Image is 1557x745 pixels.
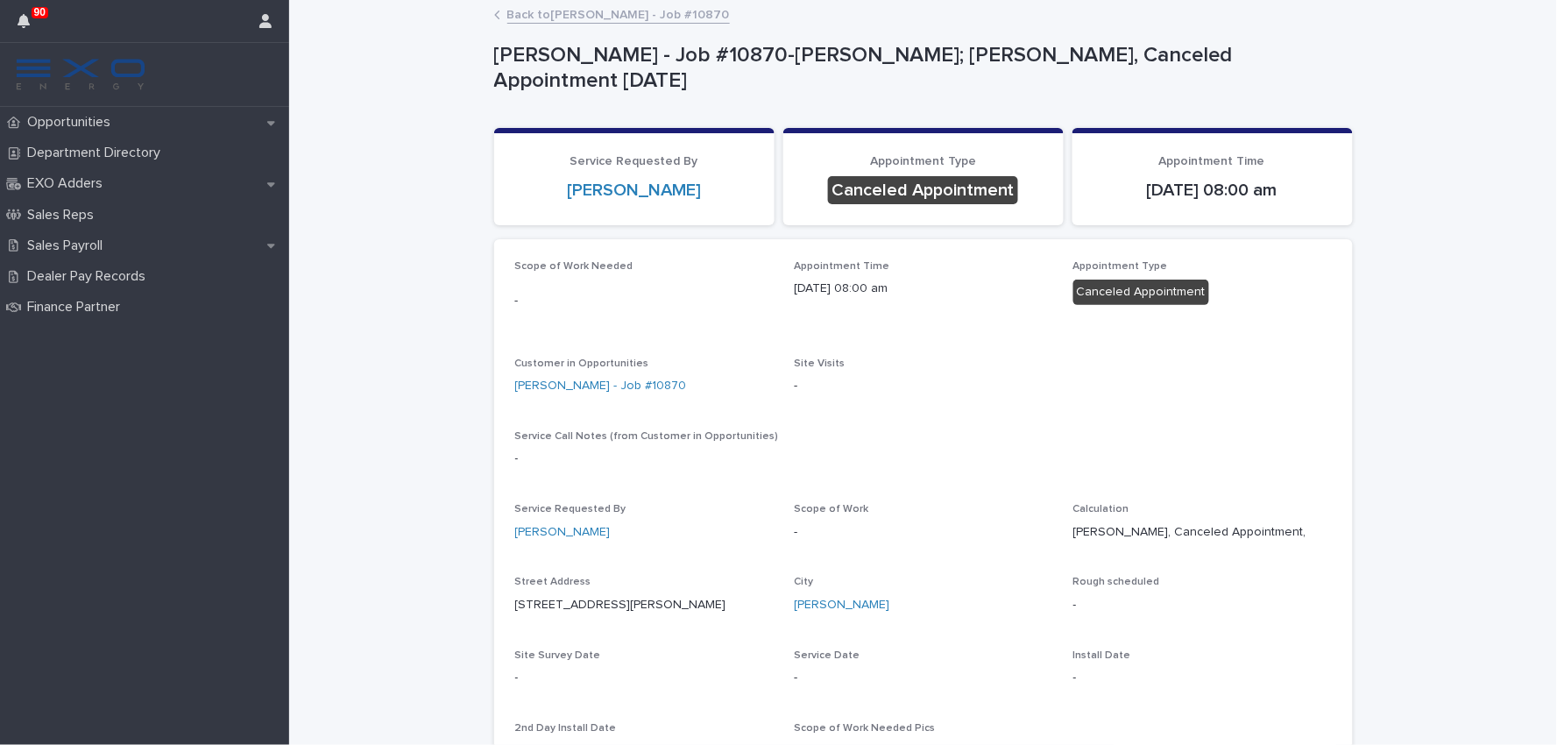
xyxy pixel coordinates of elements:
[1073,523,1332,542] p: [PERSON_NAME], Canceled Appointment,
[507,4,730,24] a: Back to[PERSON_NAME] - Job #10870
[515,669,774,687] p: -
[794,280,1052,298] p: [DATE] 08:00 am
[515,650,601,661] span: Site Survey Date
[515,504,626,514] span: Service Requested By
[794,577,813,587] span: City
[34,6,46,18] p: 90
[515,596,774,614] p: [STREET_ADDRESS][PERSON_NAME]
[515,292,774,310] p: -
[515,523,611,542] a: [PERSON_NAME]
[515,577,591,587] span: Street Address
[794,504,868,514] span: Scope of Work
[20,114,124,131] p: Opportunities
[1073,504,1129,514] span: Calculation
[794,377,1052,395] p: -
[515,450,1332,468] p: -
[20,238,117,254] p: Sales Payroll
[1093,180,1332,201] p: [DATE] 08:00 am
[18,11,40,42] div: 90
[1073,261,1168,272] span: Appointment Type
[20,207,108,223] p: Sales Reps
[1073,596,1332,614] p: -
[1073,669,1332,687] p: -
[794,596,889,614] a: [PERSON_NAME]
[794,723,935,734] span: Scope of Work Needed Pics
[794,261,889,272] span: Appointment Time
[794,358,845,369] span: Site Visits
[828,176,1018,204] div: Canceled Appointment
[494,43,1346,94] p: [PERSON_NAME] - Job #10870-[PERSON_NAME]; [PERSON_NAME], Canceled Appointment [DATE]
[20,268,159,285] p: Dealer Pay Records
[20,145,174,161] p: Department Directory
[515,377,687,395] a: [PERSON_NAME] - Job #10870
[515,358,649,369] span: Customer in Opportunities
[1159,155,1265,167] span: Appointment Time
[567,180,701,201] a: [PERSON_NAME]
[515,431,779,442] span: Service Call Notes (from Customer in Opportunities)
[1073,577,1160,587] span: Rough scheduled
[14,57,147,92] img: FKS5r6ZBThi8E5hshIGi
[515,261,633,272] span: Scope of Work Needed
[20,175,117,192] p: EXO Adders
[1073,280,1209,305] div: Canceled Appointment
[1073,650,1131,661] span: Install Date
[794,669,1052,687] p: -
[515,723,617,734] span: 2nd Day Install Date
[794,650,860,661] span: Service Date
[570,155,698,167] span: Service Requested By
[20,299,134,316] p: Finance Partner
[794,523,1052,542] p: -
[870,155,976,167] span: Appointment Type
